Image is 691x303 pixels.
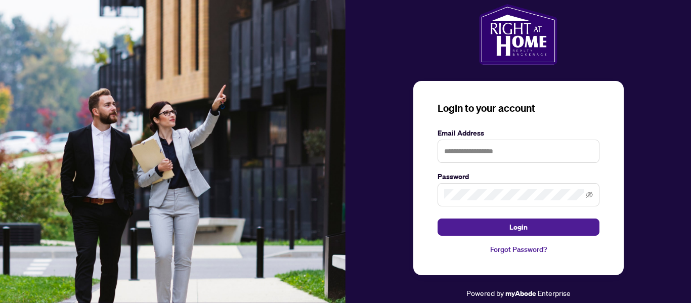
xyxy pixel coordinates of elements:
[466,288,504,297] span: Powered by
[438,101,599,115] h3: Login to your account
[438,219,599,236] button: Login
[479,4,557,65] img: ma-logo
[509,219,528,235] span: Login
[438,127,599,139] label: Email Address
[438,171,599,182] label: Password
[438,244,599,255] a: Forgot Password?
[505,288,536,299] a: myAbode
[538,288,571,297] span: Enterprise
[586,191,593,198] span: eye-invisible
